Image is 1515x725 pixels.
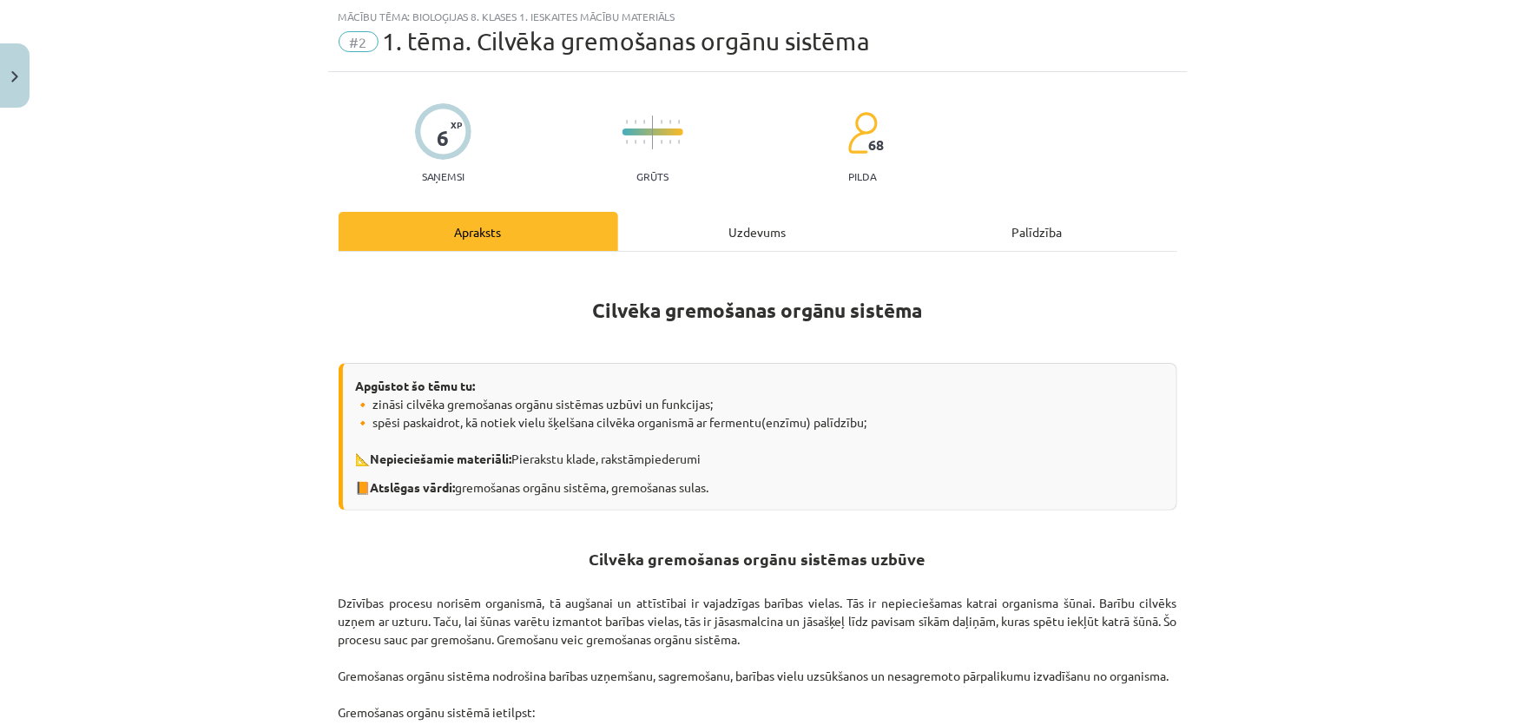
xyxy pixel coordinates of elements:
[636,170,669,182] p: Grūts
[898,212,1177,251] div: Palīdzība
[848,170,876,182] p: pilda
[869,137,885,153] span: 68
[847,111,878,155] img: students-c634bb4e5e11cddfef0936a35e636f08e4e9abd3cc4e673bd6f9a4125e45ecb1.svg
[383,27,871,56] span: 1. tēma. Cilvēka gremošanas orgānu sistēma
[451,120,462,129] span: XP
[415,170,471,182] p: Saņemsi
[661,140,662,144] img: icon-short-line-57e1e144782c952c97e751825c79c345078a6d821885a25fce030b3d8c18986b.svg
[11,71,18,82] img: icon-close-lesson-0947bae3869378f0d4975bcd49f059093ad1ed9edebbc8119c70593378902aed.svg
[661,120,662,124] img: icon-short-line-57e1e144782c952c97e751825c79c345078a6d821885a25fce030b3d8c18986b.svg
[643,140,645,144] img: icon-short-line-57e1e144782c952c97e751825c79c345078a6d821885a25fce030b3d8c18986b.svg
[339,594,1177,722] p: Dzīvības procesu norisēm organismā, tā augšanai un attīstībai ir vajadzīgas barības vielas. Tās i...
[371,451,512,466] strong: Nepieciešamie materiāli:
[635,140,636,144] img: icon-short-line-57e1e144782c952c97e751825c79c345078a6d821885a25fce030b3d8c18986b.svg
[618,212,898,251] div: Uzdevums
[593,298,923,323] strong: Cilvēka gremošanas orgānu sistēma
[339,10,1177,23] div: Mācību tēma: Bioloģijas 8. klases 1. ieskaites mācību materiāls
[678,140,680,144] img: icon-short-line-57e1e144782c952c97e751825c79c345078a6d821885a25fce030b3d8c18986b.svg
[678,120,680,124] img: icon-short-line-57e1e144782c952c97e751825c79c345078a6d821885a25fce030b3d8c18986b.svg
[626,140,628,144] img: icon-short-line-57e1e144782c952c97e751825c79c345078a6d821885a25fce030b3d8c18986b.svg
[356,378,476,393] strong: Apgūstot šo tēmu tu:
[339,31,379,52] span: #2
[339,363,1177,511] div: 📙 gremošanas orgānu sistēma, gremošanas sulas.
[356,395,1163,468] p: 🔸 zināsi cilvēka gremošanas orgānu sistēmas uzbūvi un funkcijas; 🔸 spēsi paskaidrot, kā notiek vi...
[590,549,926,569] strong: Cilvēka gremošanas orgānu sistēmas uzbūve
[669,140,671,144] img: icon-short-line-57e1e144782c952c97e751825c79c345078a6d821885a25fce030b3d8c18986b.svg
[635,120,636,124] img: icon-short-line-57e1e144782c952c97e751825c79c345078a6d821885a25fce030b3d8c18986b.svg
[371,479,456,495] strong: Atslēgas vārdi:
[339,212,618,251] div: Apraksts
[652,115,654,149] img: icon-long-line-d9ea69661e0d244f92f715978eff75569469978d946b2353a9bb055b3ed8787d.svg
[437,126,449,150] div: 6
[669,120,671,124] img: icon-short-line-57e1e144782c952c97e751825c79c345078a6d821885a25fce030b3d8c18986b.svg
[643,120,645,124] img: icon-short-line-57e1e144782c952c97e751825c79c345078a6d821885a25fce030b3d8c18986b.svg
[626,120,628,124] img: icon-short-line-57e1e144782c952c97e751825c79c345078a6d821885a25fce030b3d8c18986b.svg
